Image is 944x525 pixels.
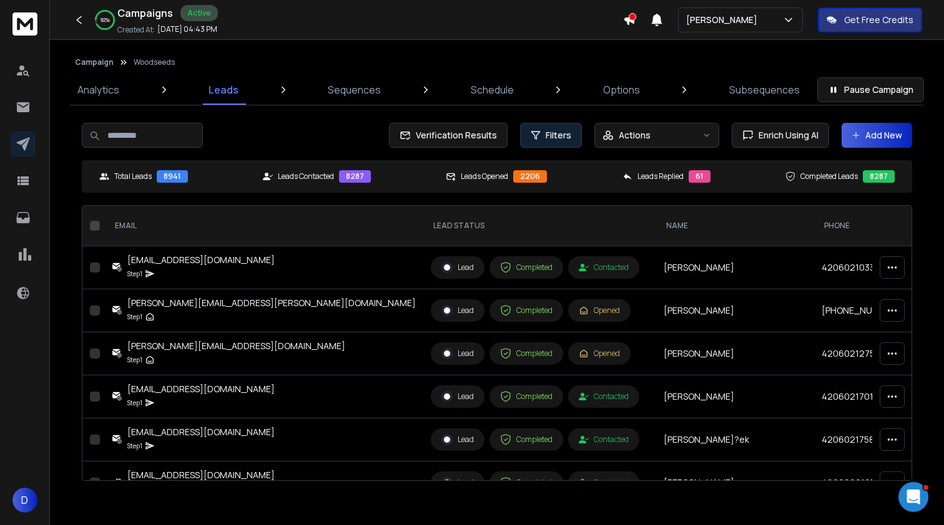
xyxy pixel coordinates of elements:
div: Completed [500,434,553,445]
a: Schedule [463,75,521,105]
div: Lead [441,262,474,273]
th: LEAD STATUS [423,206,656,246]
p: Step 1 [127,397,142,409]
td: [PERSON_NAME] [656,375,814,418]
td: 420602210369 [814,461,907,504]
div: Active [180,5,218,21]
td: 420602170115 [814,375,907,418]
p: Leads [209,82,238,97]
p: Step 1 [127,311,142,323]
p: Subsequences [729,82,800,97]
div: Contacted [579,392,629,402]
button: Filters [520,123,582,148]
td: [PERSON_NAME] [656,332,814,375]
div: 2206 [513,170,547,183]
div: Lead [441,391,474,402]
div: 8941 [157,170,188,183]
td: [PERSON_NAME] [656,289,814,332]
div: Completed [500,391,553,402]
a: Options [596,75,647,105]
td: 420602127522 [814,332,907,375]
td: [PHONE_NUMBER] [814,289,907,332]
a: Subsequences [722,75,807,105]
button: D [12,488,37,513]
p: Step 1 [127,354,142,366]
h1: Campaigns [117,6,173,21]
td: 420602175881 [814,418,907,461]
a: Sequences [320,75,388,105]
td: [PERSON_NAME] [656,246,814,289]
p: Woodseeds [134,57,175,67]
div: [EMAIL_ADDRESS][DOMAIN_NAME] [127,469,275,481]
p: [PERSON_NAME] [686,14,762,26]
p: Step 1 [127,440,142,452]
th: Phone [814,206,907,246]
div: Lead [441,477,474,488]
span: Verification Results [411,129,497,142]
div: [EMAIL_ADDRESS][DOMAIN_NAME] [127,426,275,438]
p: Total Leads [114,171,152,181]
p: Schedule [471,82,514,97]
button: Add New [842,123,912,148]
td: [PERSON_NAME] [656,461,814,504]
div: 8287 [863,170,895,183]
div: Contacted [579,262,629,272]
div: Lead [441,305,474,316]
button: Campaign [75,57,114,67]
div: Lead [441,348,474,359]
div: Opened [579,349,620,359]
div: [PERSON_NAME][EMAIL_ADDRESS][PERSON_NAME][DOMAIN_NAME] [127,297,416,309]
div: Completed [500,477,553,488]
th: NAME [656,206,814,246]
p: Analytics [77,82,119,97]
div: Contacted [579,435,629,445]
p: 92 % [101,16,110,24]
span: Enrich Using AI [754,129,819,142]
p: Leads Replied [637,171,684,181]
button: Verification Results [389,123,508,148]
th: EMAIL [105,206,423,246]
div: 61 [689,170,710,183]
p: Actions [619,129,651,142]
td: [PERSON_NAME]?ek [656,418,814,461]
p: Leads Contacted [278,171,334,181]
a: Leads [201,75,246,105]
div: [EMAIL_ADDRESS][DOMAIN_NAME] [127,254,275,266]
p: Sequences [328,82,381,97]
div: Completed [500,262,553,273]
p: Completed Leads [800,171,858,181]
button: Enrich Using AI [732,123,829,148]
div: Completed [500,348,553,359]
div: Opened [579,306,620,315]
p: Get Free Credits [844,14,913,26]
div: [PERSON_NAME][EMAIL_ADDRESS][DOMAIN_NAME] [127,340,345,352]
iframe: Intercom live chat [898,482,928,512]
div: [EMAIL_ADDRESS][DOMAIN_NAME] [127,383,275,395]
button: Get Free Credits [818,7,922,32]
div: 8287 [339,170,371,183]
span: Filters [546,129,571,142]
div: Completed [500,305,553,316]
p: Leads Opened [461,171,508,181]
td: 420602103329 [814,246,907,289]
p: [DATE] 04:43 PM [157,24,217,34]
div: Lead [441,434,474,445]
p: Options [603,82,640,97]
p: Step 1 [127,267,142,280]
a: Analytics [70,75,127,105]
p: Created At: [117,25,155,35]
div: Contacted [579,478,629,488]
button: Pause Campaign [817,77,924,102]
